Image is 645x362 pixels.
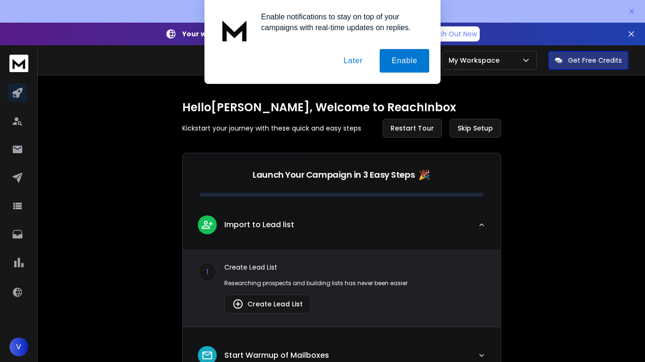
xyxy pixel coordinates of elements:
[450,119,501,138] button: Skip Setup
[232,298,244,310] img: lead
[201,219,213,230] img: lead
[183,208,501,249] button: leadImport to Lead list
[9,337,28,356] button: V
[458,123,493,133] span: Skip Setup
[380,49,429,73] button: Enable
[182,100,501,115] h1: Hello [PERSON_NAME] , Welcome to ReachInbox
[201,349,213,362] img: lead
[182,123,361,133] p: Kickstart your journey with these quick and easy steps
[216,11,254,49] img: notification icon
[224,263,485,272] p: Create Lead List
[418,168,430,181] span: 🎉
[224,350,329,361] p: Start Warmup of Mailboxes
[183,249,501,327] div: leadImport to Lead list
[331,49,374,73] button: Later
[253,168,415,181] p: Launch Your Campaign in 3 Easy Steps
[224,280,485,287] p: Researching prospects and building lists has never been easier.
[224,219,294,230] p: Import to Lead list
[198,263,217,281] div: 1
[254,11,429,33] div: Enable notifications to stay on top of your campaigns with real-time updates on replies.
[224,295,311,313] button: Create Lead List
[382,119,442,138] button: Restart Tour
